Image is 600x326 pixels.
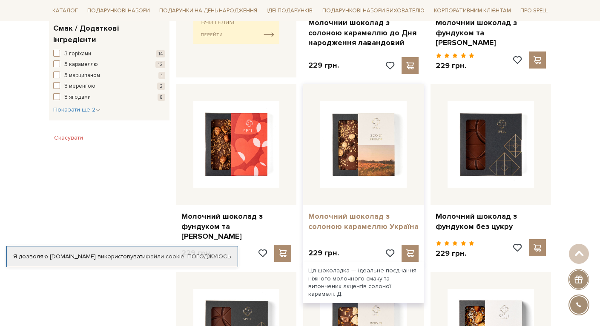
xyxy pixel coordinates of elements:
button: З горіхами 14 [53,50,165,58]
a: Молочний шоколад з фундуком та [PERSON_NAME] [436,18,546,48]
button: Показати ще 2 [53,106,100,114]
button: Скасувати [49,131,88,145]
a: Молочний шоколад з фундуком без цукру [436,212,546,232]
p: 229 грн. [308,60,339,70]
span: Смак / Додаткові інгредієнти [53,23,163,46]
button: З марципаном 1 [53,71,165,80]
a: Молочний шоколад з солоною карамеллю до Дня народження лавандовий [308,18,419,48]
p: 229 грн. [436,61,474,71]
img: Молочний шоколад з солоною карамеллю Україна [320,101,407,188]
span: З горіхами [64,50,91,58]
a: Подарункові набори [84,4,153,17]
span: З меренгою [64,82,95,91]
button: З меренгою 2 [53,82,165,91]
button: З карамеллю 12 [53,60,165,69]
span: З карамеллю [64,60,98,69]
span: Показати ще 2 [53,106,100,113]
a: Про Spell [517,4,551,17]
a: Ідеї подарунків [263,4,316,17]
a: Корпоративним клієнтам [431,3,514,18]
a: Подарунки на День народження [156,4,261,17]
span: 12 [155,61,165,68]
span: 2 [157,83,165,90]
a: Молочний шоколад з солоною карамеллю Україна [308,212,419,232]
span: 8 [158,94,165,101]
a: Каталог [49,4,81,17]
a: Подарункові набори вихователю [319,3,428,18]
button: З ягодами 8 [53,93,165,102]
span: З ягодами [64,93,91,102]
p: 229 грн. [308,248,339,258]
span: 1 [158,72,165,79]
span: 14 [156,50,165,57]
a: Молочний шоколад з фундуком та [PERSON_NAME] [181,212,292,241]
a: файли cookie [146,253,184,260]
p: 229 грн. [436,249,474,258]
div: Я дозволяю [DOMAIN_NAME] використовувати [7,253,238,260]
div: Ця шоколадка — ідеальне поєднання ніжного молочного смаку та витончених акцентів солоної карамелі... [303,262,424,303]
span: З марципаном [64,71,100,80]
a: Погоджуюсь [187,253,231,260]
